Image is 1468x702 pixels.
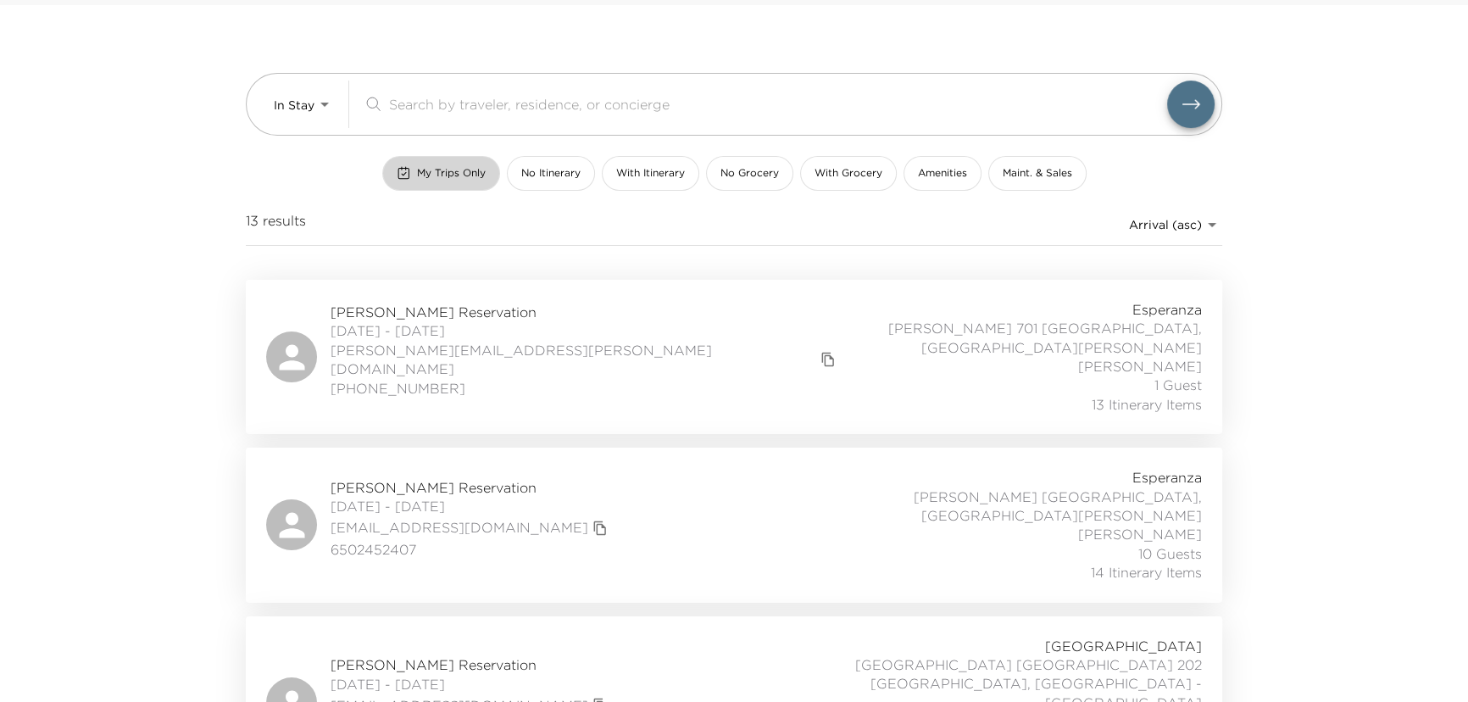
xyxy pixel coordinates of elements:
[1138,544,1202,563] span: 10 Guests
[1129,217,1202,232] span: Arrival (asc)
[827,487,1202,526] span: [PERSON_NAME] [GEOGRAPHIC_DATA], [GEOGRAPHIC_DATA][PERSON_NAME]
[507,156,595,191] button: No Itinerary
[588,516,612,540] button: copy primary member email
[389,94,1167,114] input: Search by traveler, residence, or concierge
[1132,300,1202,319] span: Esperanza
[331,540,612,559] span: 6502452407
[1003,166,1072,181] span: Maint. & Sales
[904,156,981,191] button: Amenities
[246,448,1222,602] a: [PERSON_NAME] Reservation[DATE] - [DATE][EMAIL_ADDRESS][DOMAIN_NAME]copy primary member email6502...
[274,97,314,113] span: In Stay
[331,518,588,537] a: [EMAIL_ADDRESS][DOMAIN_NAME]
[918,166,967,181] span: Amenities
[800,156,897,191] button: With Grocery
[246,211,306,238] span: 13 results
[816,348,840,371] button: copy primary member email
[1045,637,1202,655] span: [GEOGRAPHIC_DATA]
[331,497,612,515] span: [DATE] - [DATE]
[331,478,612,497] span: [PERSON_NAME] Reservation
[988,156,1087,191] button: Maint. & Sales
[1154,376,1202,394] span: 1 Guest
[331,341,816,379] a: [PERSON_NAME][EMAIL_ADDRESS][PERSON_NAME][DOMAIN_NAME]
[840,319,1202,357] span: [PERSON_NAME] 701 [GEOGRAPHIC_DATA], [GEOGRAPHIC_DATA][PERSON_NAME]
[331,303,840,321] span: [PERSON_NAME] Reservation
[1132,468,1202,487] span: Esperanza
[382,156,500,191] button: My Trips Only
[1092,395,1202,414] span: 13 Itinerary Items
[1091,563,1202,582] span: 14 Itinerary Items
[815,166,882,181] span: With Grocery
[331,379,840,398] span: [PHONE_NUMBER]
[246,280,1222,434] a: [PERSON_NAME] Reservation[DATE] - [DATE][PERSON_NAME][EMAIL_ADDRESS][PERSON_NAME][DOMAIN_NAME]cop...
[331,321,840,340] span: [DATE] - [DATE]
[706,156,793,191] button: No Grocery
[1078,525,1202,543] span: [PERSON_NAME]
[616,166,685,181] span: With Itinerary
[1078,357,1202,376] span: [PERSON_NAME]
[521,166,581,181] span: No Itinerary
[602,156,699,191] button: With Itinerary
[331,675,612,694] span: [DATE] - [DATE]
[417,166,486,181] span: My Trips Only
[331,655,612,674] span: [PERSON_NAME] Reservation
[720,166,779,181] span: No Grocery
